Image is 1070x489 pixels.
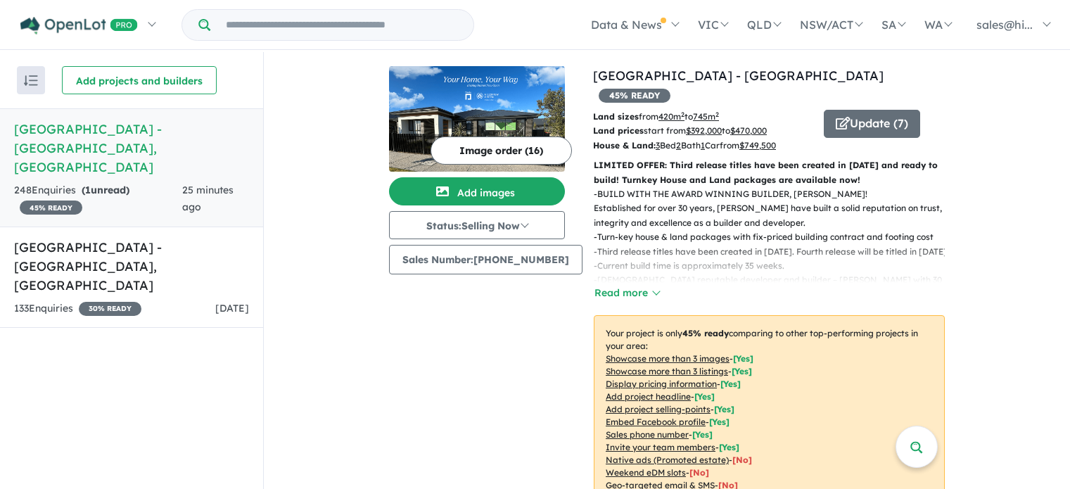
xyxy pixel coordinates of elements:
[732,455,752,465] span: [No]
[593,68,884,84] a: [GEOGRAPHIC_DATA] - [GEOGRAPHIC_DATA]
[676,140,681,151] u: 2
[593,140,656,151] b: House & Land:
[431,136,572,165] button: Image order (16)
[719,442,739,452] span: [ Yes ]
[606,404,711,414] u: Add project selling-points
[739,140,776,151] u: $ 749,500
[389,66,565,172] img: Hillsview Green Estate - Angle Vale
[20,17,138,34] img: Openlot PRO Logo White
[594,187,956,230] p: - BUILD WITH THE AWARD WINNING BUILDER, [PERSON_NAME]! Established for over 30 years, [PERSON_NAM...
[389,245,582,274] button: Sales Number:[PHONE_NUMBER]
[689,467,709,478] span: [No]
[593,124,813,138] p: start from
[606,455,729,465] u: Native ads (Promoted estate)
[389,177,565,205] button: Add images
[606,379,717,389] u: Display pricing information
[682,328,729,338] b: 45 % ready
[14,120,249,177] h5: [GEOGRAPHIC_DATA] - [GEOGRAPHIC_DATA] , [GEOGRAPHIC_DATA]
[715,110,719,118] sup: 2
[681,110,684,118] sup: 2
[606,353,730,364] u: Showcase more than 3 images
[656,140,660,151] u: 3
[686,125,722,136] u: $ 392,000
[389,211,565,239] button: Status:Selling Now
[701,140,705,151] u: 1
[82,184,129,196] strong: ( unread)
[599,89,670,103] span: 45 % READY
[709,417,730,427] span: [ Yes ]
[14,182,182,216] div: 248 Enquir ies
[606,417,706,427] u: Embed Facebook profile
[593,125,644,136] b: Land prices
[593,139,813,153] p: Bed Bath Car from
[594,230,956,244] p: - Turn-key house & land packages with fix-priced building contract and footing cost
[62,66,217,94] button: Add projects and builders
[658,111,684,122] u: 420 m
[824,110,920,138] button: Update (7)
[14,238,249,295] h5: [GEOGRAPHIC_DATA] - [GEOGRAPHIC_DATA] , [GEOGRAPHIC_DATA]
[730,125,767,136] u: $ 470,000
[215,302,249,315] span: [DATE]
[24,75,38,86] img: sort.svg
[732,366,752,376] span: [ Yes ]
[594,285,660,301] button: Read more
[20,201,82,215] span: 45 % READY
[85,184,91,196] span: 1
[606,467,686,478] u: Weekend eDM slots
[976,18,1033,32] span: sales@hi...
[14,300,141,317] div: 133 Enquir ies
[692,429,713,440] span: [ Yes ]
[714,404,734,414] span: [ Yes ]
[593,110,813,124] p: from
[684,111,719,122] span: to
[606,442,715,452] u: Invite your team members
[733,353,753,364] span: [ Yes ]
[694,391,715,402] span: [ Yes ]
[213,10,471,40] input: Try estate name, suburb, builder or developer
[606,366,728,376] u: Showcase more than 3 listings
[722,125,767,136] span: to
[182,184,234,213] span: 25 minutes ago
[79,302,141,316] span: 30 % READY
[720,379,741,389] span: [ Yes ]
[594,158,945,187] p: LIMITED OFFER: Third release titles have been created in [DATE] and ready to build! Turnkey House...
[606,429,689,440] u: Sales phone number
[594,273,956,302] p: - [DEMOGRAPHIC_DATA] reputable developer and builder – [PERSON_NAME] with 30 years building exper...
[594,245,956,259] p: - Third release titles have been created in [DATE]. Fourth release will be titled in [DATE].
[693,111,719,122] u: 745 m
[593,111,639,122] b: Land sizes
[606,391,691,402] u: Add project headline
[594,259,956,273] p: - Current build time is approximately 35 weeks.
